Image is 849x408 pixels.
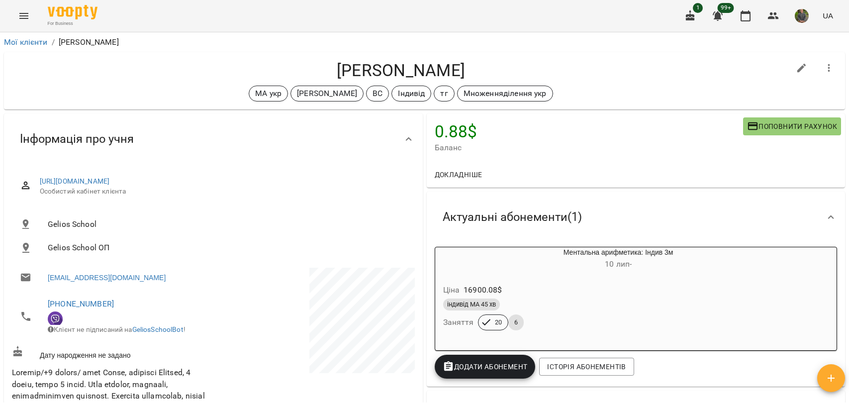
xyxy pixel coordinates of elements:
[747,120,837,132] span: Поповнити рахунок
[52,36,55,48] li: /
[443,361,528,373] span: Додати Абонемент
[40,177,110,185] a: [URL][DOMAIN_NAME]
[435,121,743,142] h4: 0.88 $
[464,284,502,296] p: 16900.08 $
[508,318,524,327] span: 6
[132,325,184,333] a: GeliosSchoolBot
[48,5,97,19] img: Voopty Logo
[547,361,626,373] span: Історія абонементів
[59,36,119,48] p: [PERSON_NAME]
[489,318,508,327] span: 20
[435,355,536,379] button: Додати Абонемент
[249,86,288,102] div: МА укр
[4,36,845,48] nav: breadcrumb
[605,259,632,269] span: 10 лип -
[48,273,166,283] a: [EMAIL_ADDRESS][DOMAIN_NAME]
[48,311,63,326] img: Viber
[48,299,114,308] a: [PHONE_NUMBER]
[255,88,282,100] p: МА укр
[10,344,213,362] div: Дату народження не задано
[4,37,48,47] a: Мої клієнти
[20,131,134,147] span: Інформація про учня
[435,247,483,271] div: Ментальна арифметика: Індив 3м
[290,86,364,102] div: [PERSON_NAME]
[457,86,553,102] div: Множенняділення укр
[443,209,582,225] span: Актуальні абонементи ( 1 )
[40,187,407,197] span: Особистий кабінет клієнта
[443,315,474,329] h6: Заняття
[443,300,500,309] span: індивід МА 45 хв
[427,192,846,243] div: Актуальні абонементи(1)
[366,86,389,102] div: ВС
[48,20,97,27] span: For Business
[539,358,634,376] button: Історія абонементів
[435,247,754,342] button: Ментальна арифметика: Індив 3м10 лип- Ціна16900.08$індивід МА 45 хвЗаняття206
[297,88,357,100] p: [PERSON_NAME]
[440,88,448,100] p: тг
[435,142,743,154] span: Баланс
[483,247,754,271] div: Ментальна арифметика: Індив 3м
[795,9,809,23] img: 2aca21bda46e2c85bd0f5a74cad084d8.jpg
[391,86,431,102] div: Індивід
[464,88,547,100] p: Множенняділення укр
[12,4,36,28] button: Menu
[435,169,482,181] span: Докладніше
[743,117,841,135] button: Поповнити рахунок
[12,60,790,81] h4: [PERSON_NAME]
[431,166,486,184] button: Докладніше
[718,3,734,13] span: 99+
[434,86,454,102] div: тг
[443,283,460,297] h6: Ціна
[48,310,76,325] div: Клієнт підписаний на VooptyBot
[48,325,186,333] span: Клієнт не підписаний на !
[48,242,407,254] span: Gelios School ОП
[373,88,382,100] p: ВС
[48,218,407,230] span: Gelios School
[693,3,703,13] span: 1
[823,10,833,21] span: UA
[819,6,837,25] button: UA
[4,113,423,165] div: Інформація про учня
[398,88,425,100] p: Індивід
